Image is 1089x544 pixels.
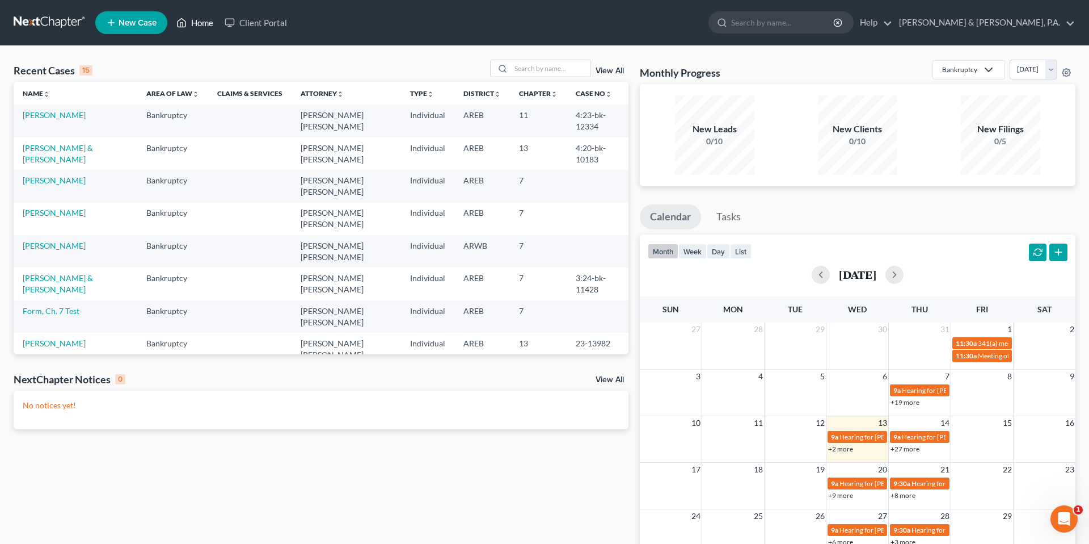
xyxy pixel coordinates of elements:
[939,323,951,336] span: 31
[192,91,199,98] i: unfold_more
[14,373,125,386] div: NextChapter Notices
[551,91,558,98] i: unfold_more
[494,91,501,98] i: unfold_more
[567,104,628,137] td: 4:23-bk-12334
[23,273,93,294] a: [PERSON_NAME] & [PERSON_NAME]
[1069,323,1075,336] span: 2
[814,509,826,523] span: 26
[454,235,510,267] td: ARWB
[337,91,344,98] i: unfold_more
[401,300,454,333] td: Individual
[788,304,803,314] span: Tue
[454,170,510,202] td: AREB
[839,269,876,281] h2: [DATE]
[510,137,567,170] td: 13
[911,304,928,314] span: Thu
[753,323,764,336] span: 28
[292,333,401,365] td: [PERSON_NAME] [PERSON_NAME]
[814,323,826,336] span: 29
[23,208,86,217] a: [PERSON_NAME]
[1069,370,1075,383] span: 9
[818,136,897,147] div: 0/10
[401,267,454,300] td: Individual
[605,91,612,98] i: unfold_more
[848,304,867,314] span: Wed
[115,374,125,384] div: 0
[401,235,454,267] td: Individual
[454,300,510,333] td: AREB
[731,12,835,33] input: Search by name...
[831,526,838,534] span: 9a
[890,491,915,500] a: +8 more
[831,433,838,441] span: 9a
[23,110,86,120] a: [PERSON_NAME]
[292,170,401,202] td: [PERSON_NAME] [PERSON_NAME]
[893,526,910,534] span: 9:30a
[831,479,838,488] span: 9a
[401,203,454,235] td: Individual
[706,204,751,229] a: Tasks
[292,203,401,235] td: [PERSON_NAME] [PERSON_NAME]
[23,175,86,185] a: [PERSON_NAME]
[137,235,208,267] td: Bankruptcy
[301,89,344,98] a: Attorneyunfold_more
[1074,505,1083,514] span: 1
[171,12,219,33] a: Home
[939,416,951,430] span: 14
[662,304,679,314] span: Sun
[893,433,901,441] span: 9a
[976,304,988,314] span: Fri
[454,267,510,300] td: AREB
[828,445,853,453] a: +2 more
[1006,370,1013,383] span: 8
[137,300,208,333] td: Bankruptcy
[510,203,567,235] td: 7
[401,104,454,137] td: Individual
[1064,463,1075,476] span: 23
[818,123,897,136] div: New Clients
[427,91,434,98] i: unfold_more
[890,398,919,407] a: +19 more
[678,244,707,259] button: week
[401,170,454,202] td: Individual
[819,370,826,383] span: 5
[596,67,624,75] a: View All
[944,370,951,383] span: 7
[839,433,995,441] span: Hearing for [PERSON_NAME] and [PERSON_NAME]
[893,386,901,395] span: 9a
[1002,463,1013,476] span: 22
[961,123,1040,136] div: New Filings
[567,333,628,365] td: 23-13982
[137,203,208,235] td: Bankruptcy
[292,104,401,137] td: [PERSON_NAME] [PERSON_NAME]
[881,370,888,383] span: 6
[23,400,619,411] p: No notices yet!
[956,339,977,348] span: 11:30a
[511,60,590,77] input: Search by name...
[893,12,1075,33] a: [PERSON_NAME] & [PERSON_NAME], P.A.
[690,463,702,476] span: 17
[1002,416,1013,430] span: 15
[292,137,401,170] td: [PERSON_NAME] [PERSON_NAME]
[23,306,79,316] a: Form, Ch. 7 Test
[510,235,567,267] td: 7
[902,433,990,441] span: Hearing for [PERSON_NAME]
[510,104,567,137] td: 11
[1050,505,1078,533] iframe: Intercom live chat
[596,376,624,384] a: View All
[675,123,754,136] div: New Leads
[690,323,702,336] span: 27
[137,104,208,137] td: Bankruptcy
[640,66,720,79] h3: Monthly Progress
[814,416,826,430] span: 12
[695,370,702,383] span: 3
[519,89,558,98] a: Chapterunfold_more
[119,19,157,27] span: New Case
[401,137,454,170] td: Individual
[757,370,764,383] span: 4
[137,170,208,202] td: Bankruptcy
[939,463,951,476] span: 21
[567,137,628,170] td: 4:20-bk-10183
[208,82,292,104] th: Claims & Services
[292,235,401,267] td: [PERSON_NAME] [PERSON_NAME]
